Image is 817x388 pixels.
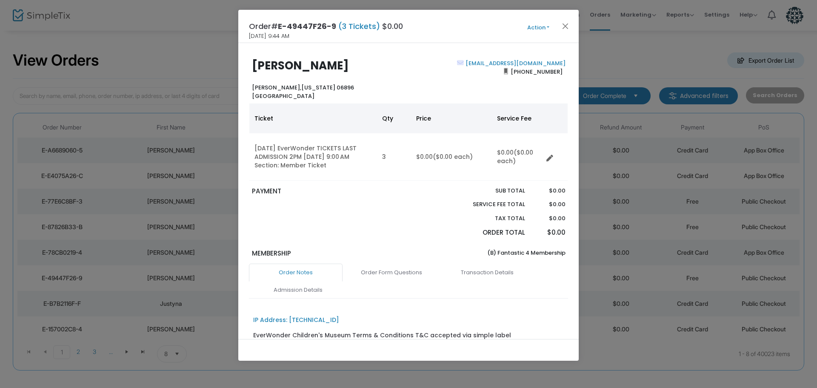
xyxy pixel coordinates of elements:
th: Price [411,103,492,133]
p: $0.00 [533,200,565,209]
div: (B) Fantastic 4 Membership [408,249,569,264]
th: Service Fee [492,103,543,133]
p: $0.00 [533,187,565,195]
button: Close [560,20,571,32]
a: Order Form Questions [345,264,438,282]
a: Transaction Details [440,264,534,282]
a: Order Notes [249,264,343,282]
td: 3 [377,133,411,181]
p: Service Fee Total [453,200,525,209]
a: Admission Details [251,281,345,299]
p: Membership [252,249,405,259]
b: [US_STATE] 06896 [GEOGRAPHIC_DATA] [252,83,354,100]
td: $0.00 [492,133,543,181]
th: Qty [377,103,411,133]
td: [DATE] EverWonder TICKETS LAST ADMISSION 2PM [DATE] 9:00 AM Section: Member Ticket [249,133,377,181]
td: $0.00 [411,133,492,181]
span: ($0.00 each) [497,148,533,165]
button: Action [513,23,564,32]
a: [EMAIL_ADDRESS][DOMAIN_NAME] [464,59,566,67]
span: (3 Tickets) [336,21,382,32]
p: Order Total [453,228,525,238]
p: $0.00 [533,214,565,223]
div: Data table [249,103,568,181]
p: PAYMENT [252,187,405,196]
div: EverWonder Children's Museum Terms & Conditions T&C accepted via simple label [253,331,511,340]
div: IP Address: [TECHNICAL_ID] [253,316,339,325]
b: [PERSON_NAME] [252,58,349,73]
span: ($0.00 each) [433,152,473,161]
p: Sub total [453,187,525,195]
p: $0.00 [533,228,565,238]
h4: Order# $0.00 [249,20,403,32]
span: [PERSON_NAME], [252,83,301,92]
th: Ticket [249,103,377,133]
p: Tax Total [453,214,525,223]
span: [PHONE_NUMBER] [508,65,566,78]
span: [DATE] 9:44 AM [249,32,289,40]
span: E-49447F26-9 [278,21,336,32]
